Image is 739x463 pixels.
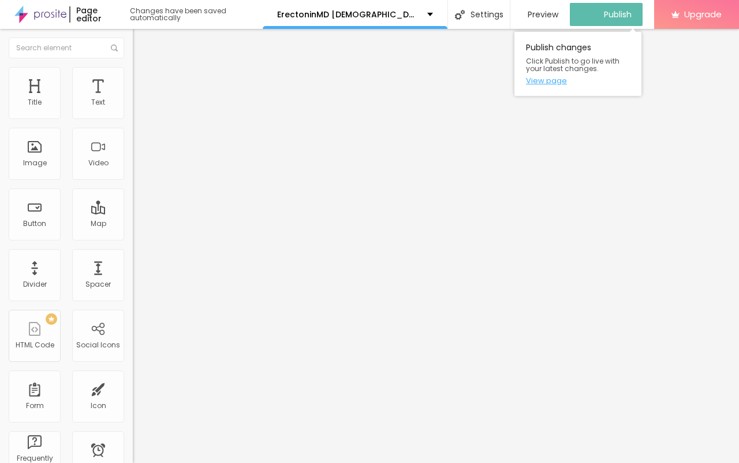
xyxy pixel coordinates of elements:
[69,6,118,23] div: Page editor
[526,57,630,72] span: Click Publish to go live with your latest changes.
[455,10,465,20] img: Icone
[528,10,558,19] span: Preview
[514,32,641,96] div: Publish changes
[91,402,106,410] div: Icon
[88,159,109,167] div: Video
[111,45,118,51] img: Icone
[91,220,106,228] div: Map
[510,3,570,26] button: Preview
[684,9,722,19] span: Upgrade
[526,77,630,84] a: View page
[28,98,42,106] div: Title
[277,10,419,18] p: ErectoninMD [DEMOGRAPHIC_DATA][MEDICAL_DATA] [GEOGRAPHIC_DATA]
[604,10,632,19] span: Publish
[23,220,46,228] div: Button
[26,402,44,410] div: Form
[85,280,111,288] div: Spacer
[570,3,643,26] button: Publish
[23,280,47,288] div: Divider
[133,29,739,463] iframe: Editor
[16,341,54,349] div: HTML Code
[23,159,47,167] div: Image
[91,98,105,106] div: Text
[130,8,263,21] div: Changes have been saved automatically
[76,341,120,349] div: Social Icons
[9,38,124,58] input: Search element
